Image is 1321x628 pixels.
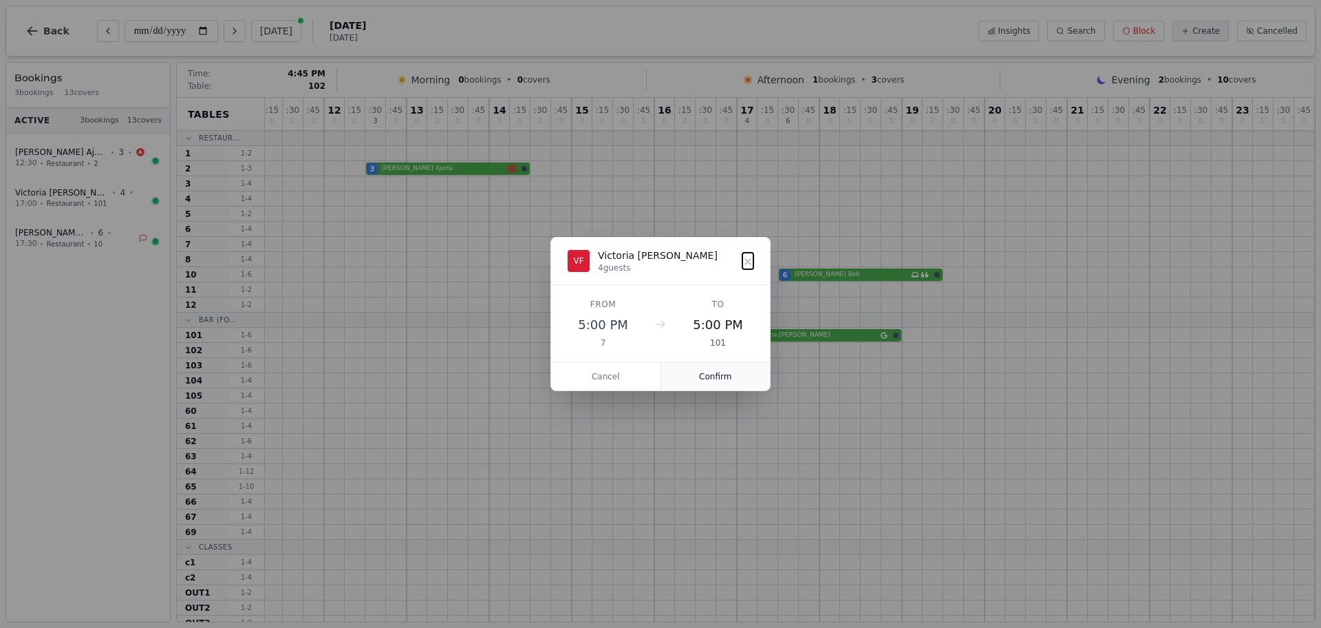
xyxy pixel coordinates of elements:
div: From [568,299,638,310]
div: To [683,299,753,310]
div: 4 guests [598,262,718,273]
div: 5:00 PM [568,315,638,335]
div: VF [568,250,590,272]
button: Cancel [551,363,661,390]
div: 101 [683,337,753,348]
div: 5:00 PM [683,315,753,335]
div: 7 [568,337,638,348]
div: Victoria [PERSON_NAME] [598,249,718,262]
button: Confirm [661,363,771,390]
